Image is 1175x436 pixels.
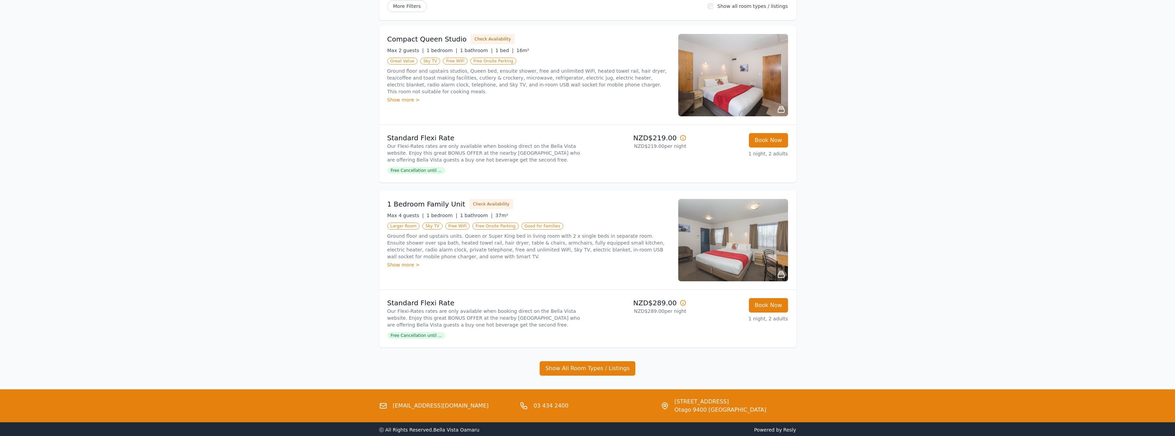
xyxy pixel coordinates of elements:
span: More Filters [387,0,427,12]
span: Great Value [387,58,418,64]
a: Resly [783,427,796,433]
p: 1 night, 2 adults [692,150,788,157]
span: 1 bathroom | [460,48,493,53]
button: Book Now [749,133,788,148]
span: 16m² [516,48,529,53]
span: Sky TV [422,223,443,229]
button: Check Availability [471,34,515,44]
p: NZD$289.00 per night [590,308,686,315]
span: ⓒ All Rights Reserved. Bella Vista Oamaru [379,427,480,433]
p: NZD$219.00 per night [590,143,686,150]
p: Standard Flexi Rate [387,133,585,143]
span: 37m² [495,213,508,218]
span: 1 bed | [495,48,514,53]
button: Book Now [749,298,788,313]
span: Larger Room [387,223,420,229]
span: Otago 9400 [GEOGRAPHIC_DATA] [674,406,766,414]
p: NZD$289.00 [590,298,686,308]
span: Free Cancellation until ... [387,332,445,339]
span: [STREET_ADDRESS] [674,398,766,406]
span: Max 4 guests | [387,213,424,218]
a: [EMAIL_ADDRESS][DOMAIN_NAME] [393,402,489,410]
p: Our Flexi-Rates rates are only available when booking direct on the Bella Vista website. Enjoy th... [387,143,585,163]
span: 1 bedroom | [426,213,457,218]
span: Free Onsite Parking [470,58,516,64]
span: Sky TV [420,58,440,64]
p: Ground floor and upstairs units. Queen or Super King bed in living room with 2 x single beds in s... [387,233,670,260]
h3: Compact Queen Studio [387,34,467,44]
span: Free WiFi [445,223,470,229]
span: Max 2 guests | [387,48,424,53]
p: NZD$219.00 [590,133,686,143]
div: Show more > [387,261,670,268]
p: Our Flexi-Rates rates are only available when booking direct on the Bella Vista website. Enjoy th... [387,308,585,328]
span: Powered by [590,426,796,433]
p: 1 night, 2 adults [692,315,788,322]
span: Free Onsite Parking [472,223,518,229]
p: Standard Flexi Rate [387,298,585,308]
span: Good for Families [521,223,563,229]
label: Show all room types / listings [717,3,788,9]
p: Ground floor and upstairs studios, Queen bed, ensuite shower, free and unlimited WiFi, heated tow... [387,68,670,95]
span: 1 bedroom | [426,48,457,53]
h3: 1 Bedroom Family Unit [387,199,465,209]
div: Show more > [387,96,670,103]
button: Check Availability [469,199,513,209]
button: Show All Room Types / Listings [540,361,636,376]
span: 1 bathroom | [460,213,493,218]
span: Free Cancellation until ... [387,167,445,174]
span: Free WiFi [443,58,468,64]
a: 03 434 2400 [533,402,568,410]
